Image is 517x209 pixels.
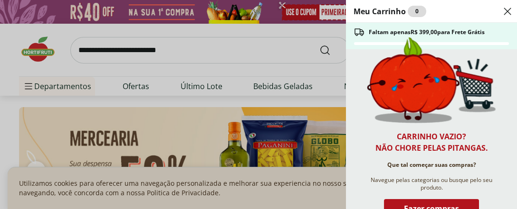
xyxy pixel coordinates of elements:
[367,37,496,123] img: Carrinho vazio
[369,28,485,36] span: Faltam apenas R$ 399,00 para Frete Grátis
[408,6,426,17] div: 0
[354,6,426,17] h2: Meu Carrinho
[387,161,476,169] span: Que tal começar suas compras?
[375,131,488,154] h2: Carrinho vazio? Não chore pelas pitangas.
[367,176,496,191] span: Navegue pelas categorias ou busque pelo seu produto.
